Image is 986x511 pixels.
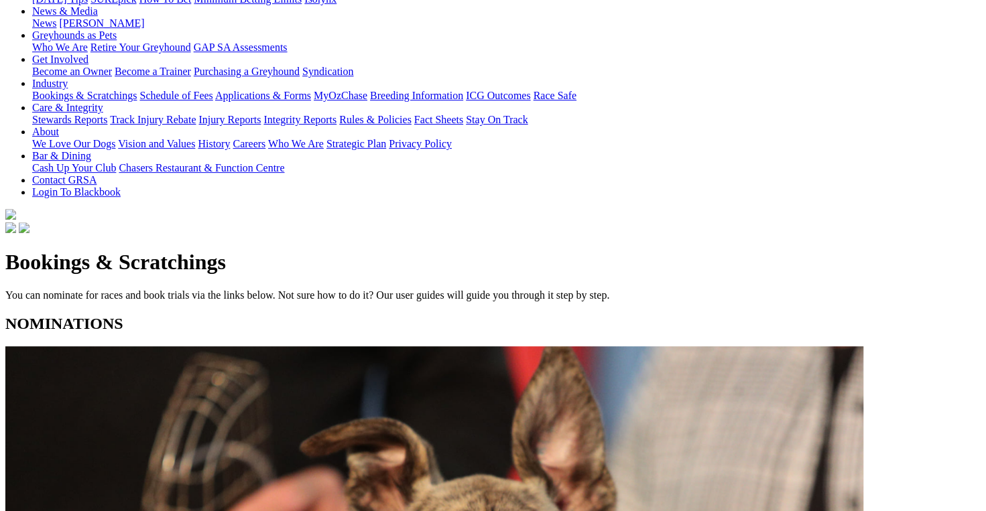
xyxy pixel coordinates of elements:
[32,138,115,149] a: We Love Our Dogs
[32,150,91,161] a: Bar & Dining
[198,114,261,125] a: Injury Reports
[326,138,386,149] a: Strategic Plan
[32,90,137,101] a: Bookings & Scratchings
[314,90,367,101] a: MyOzChase
[32,114,107,125] a: Stewards Reports
[466,90,530,101] a: ICG Outcomes
[268,138,324,149] a: Who We Are
[32,54,88,65] a: Get Involved
[32,114,981,126] div: Care & Integrity
[59,17,144,29] a: [PERSON_NAME]
[119,162,284,173] a: Chasers Restaurant & Function Centre
[370,90,463,101] a: Breeding Information
[32,162,116,173] a: Cash Up Your Club
[233,138,265,149] a: Careers
[32,126,59,137] a: About
[110,114,196,125] a: Track Injury Rebate
[32,78,68,89] a: Industry
[389,138,452,149] a: Privacy Policy
[5,315,981,333] h2: NOMINATIONS
[5,289,981,301] p: You can nominate for races and book trials via the links below. Not sure how to do it? Our user g...
[32,174,97,186] a: Contact GRSA
[302,66,353,77] a: Syndication
[263,114,336,125] a: Integrity Reports
[118,138,195,149] a: Vision and Values
[32,17,981,29] div: News & Media
[533,90,576,101] a: Race Safe
[5,209,16,220] img: logo-grsa-white.png
[32,138,981,150] div: About
[339,114,412,125] a: Rules & Policies
[32,42,981,54] div: Greyhounds as Pets
[414,114,463,125] a: Fact Sheets
[32,90,981,102] div: Industry
[466,114,528,125] a: Stay On Track
[32,162,981,174] div: Bar & Dining
[32,186,121,198] a: Login To Blackbook
[32,102,103,113] a: Care & Integrity
[32,17,56,29] a: News
[5,250,981,275] h1: Bookings & Scratchings
[5,222,16,233] img: facebook.svg
[32,66,981,78] div: Get Involved
[19,222,29,233] img: twitter.svg
[32,5,98,17] a: News & Media
[32,42,88,53] a: Who We Are
[139,90,212,101] a: Schedule of Fees
[115,66,191,77] a: Become a Trainer
[215,90,311,101] a: Applications & Forms
[194,66,300,77] a: Purchasing a Greyhound
[90,42,191,53] a: Retire Your Greyhound
[194,42,288,53] a: GAP SA Assessments
[198,138,230,149] a: History
[32,29,117,41] a: Greyhounds as Pets
[32,66,112,77] a: Become an Owner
